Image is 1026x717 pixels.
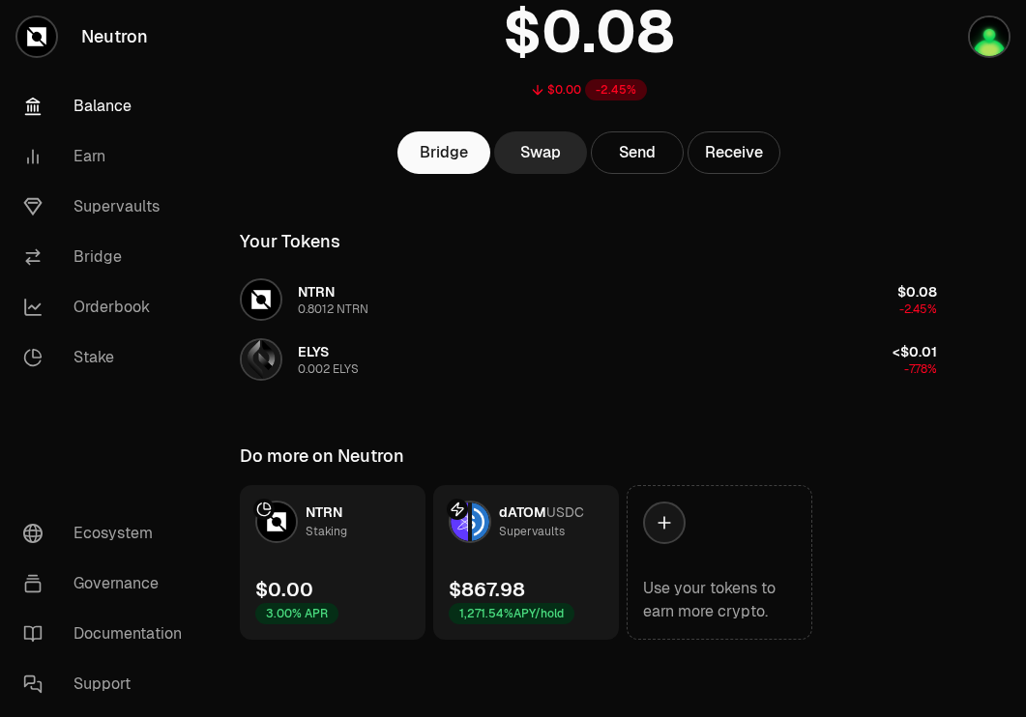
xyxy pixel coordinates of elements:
[904,361,937,377] span: -7.78%
[240,485,425,640] a: NTRN LogoNTRNStaking$0.003.00% APR
[433,485,619,640] a: dATOM LogoUSDC LogodATOMUSDCSupervaults$867.981,271.54%APY/hold
[240,228,340,255] div: Your Tokens
[8,282,209,332] a: Orderbook
[306,522,347,541] div: Staking
[643,577,796,623] div: Use your tokens to earn more crypto.
[8,232,209,282] a: Bridge
[899,301,937,317] span: -2.45%
[298,361,359,377] div: 0.002 ELYS
[306,503,342,521] span: NTRN
[298,343,329,360] span: ELYS
[397,131,490,174] a: Bridge
[451,502,468,541] img: dATOM Logo
[897,283,937,301] span: $0.08
[8,81,209,131] a: Balance
[228,271,949,329] button: NTRN LogoNTRN0.8012 NTRN$0.08-2.45%
[228,330,949,388] button: ELYS LogoELYS0.002 ELYS<$0.01-7.78%
[257,502,296,541] img: NTRN Logo
[494,131,587,174] a: Swap
[893,343,937,360] span: <$0.01
[298,283,335,301] span: NTRN
[472,502,489,541] img: USDC Logo
[8,508,209,559] a: Ecosystem
[970,17,1009,56] img: Atom Staking
[585,79,647,100] div: -2.45%
[255,576,313,603] div: $0.00
[8,609,209,659] a: Documentation
[298,301,368,317] div: 0.8012 NTRN
[627,485,812,640] a: Use your tokens to earn more crypto.
[449,603,574,624] div: 1,271.54% APY/hold
[688,131,780,174] button: Receive
[591,131,684,174] button: Send
[8,332,209,383] a: Stake
[255,603,338,624] div: 3.00% APR
[449,576,525,603] div: $867.98
[242,280,280,319] img: NTRN Logo
[8,559,209,609] a: Governance
[240,443,404,470] div: Do more on Neutron
[8,182,209,232] a: Supervaults
[499,522,565,541] div: Supervaults
[8,131,209,182] a: Earn
[499,503,546,521] span: dATOM
[8,659,209,709] a: Support
[547,82,581,98] div: $0.00
[242,340,280,379] img: ELYS Logo
[546,503,584,521] span: USDC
